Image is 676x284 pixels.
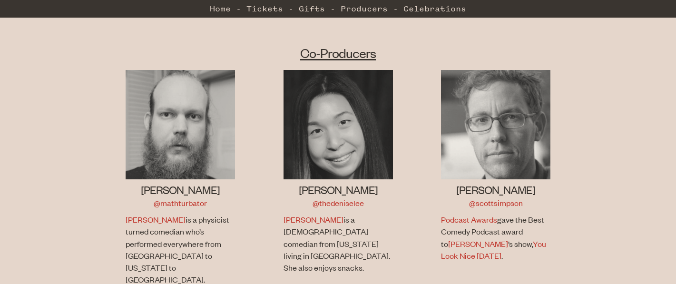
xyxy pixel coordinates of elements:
img: Scott Simpson [441,70,550,179]
a: @scottsimpson [469,197,523,208]
a: @mathturbator [154,197,207,208]
h3: [PERSON_NAME] [126,182,235,197]
h3: [PERSON_NAME] [284,182,393,197]
h2: Co-Producers [101,44,575,61]
p: gave the Best Comedy Podcast award to ’s show, . [441,214,548,262]
img: Jon Allen [126,70,235,179]
a: @thedeniselee [313,197,364,208]
a: You Look Nice [DATE] [441,238,546,261]
a: Podcast Awards [441,214,497,225]
a: [PERSON_NAME] [448,238,508,249]
a: [PERSON_NAME] [284,214,343,225]
a: [PERSON_NAME] [126,214,186,225]
p: is a [DEMOGRAPHIC_DATA] comedian from [US_STATE] living in [GEOGRAPHIC_DATA]. She also enjoys sna... [284,214,391,274]
img: Denise Lee [284,70,393,179]
h3: [PERSON_NAME] [441,182,550,197]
